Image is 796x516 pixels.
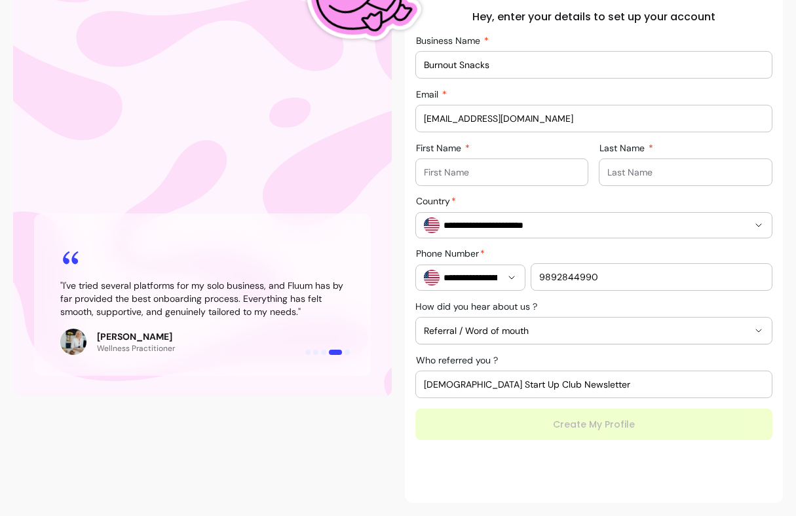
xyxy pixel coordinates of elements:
span: Business Name [416,35,483,46]
span: First Name [416,142,464,154]
blockquote: " I've tried several platforms for my solo business, and Fluum has by far provided the best onboa... [60,279,345,318]
span: Referral / Word of mouth [424,324,749,337]
label: Country [416,194,461,208]
span: Email [416,88,441,100]
input: Email [424,112,765,125]
input: Country [440,219,728,232]
input: Phone Number [440,271,502,284]
input: Business Name [424,58,765,71]
input: Phone number [539,270,764,284]
p: Wellness Practitioner [97,343,175,354]
button: Show suggestions [501,267,522,288]
button: Referral / Word of mouth [416,318,772,344]
img: US [424,217,440,233]
button: Show suggestions [748,215,769,236]
label: Phone Number [416,247,490,260]
p: [PERSON_NAME] [97,330,175,343]
h2: Hey, enter your details to set up your account [472,9,715,25]
img: Review avatar [60,329,86,355]
label: How did you hear about us ? [415,300,542,313]
img: US [424,270,440,286]
input: First Name [424,166,580,179]
input: Last Name [607,166,764,179]
input: Who referred you ? [424,378,765,391]
span: Last Name [599,142,647,154]
span: Who referred you ? [416,354,498,366]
